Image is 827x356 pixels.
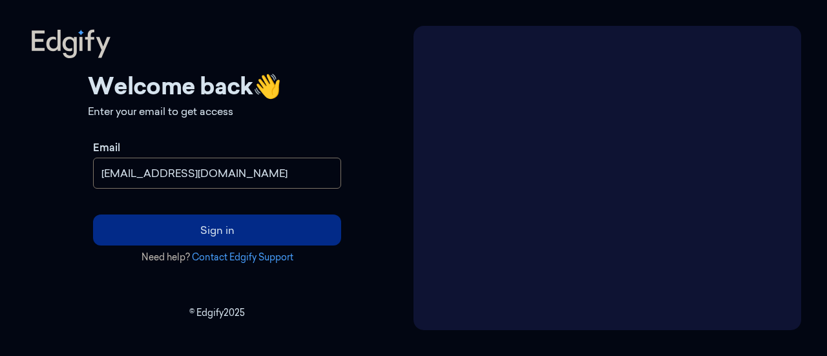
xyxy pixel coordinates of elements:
p: Enter your email to get access [88,103,346,119]
input: name@example.com [93,158,341,189]
label: Email [93,140,120,155]
p: © Edgify 2025 [26,306,408,320]
p: Need help? [88,251,346,264]
a: Contact Edgify Support [192,251,293,263]
h1: Welcome back 👋 [88,68,346,103]
button: Sign in [93,215,341,246]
